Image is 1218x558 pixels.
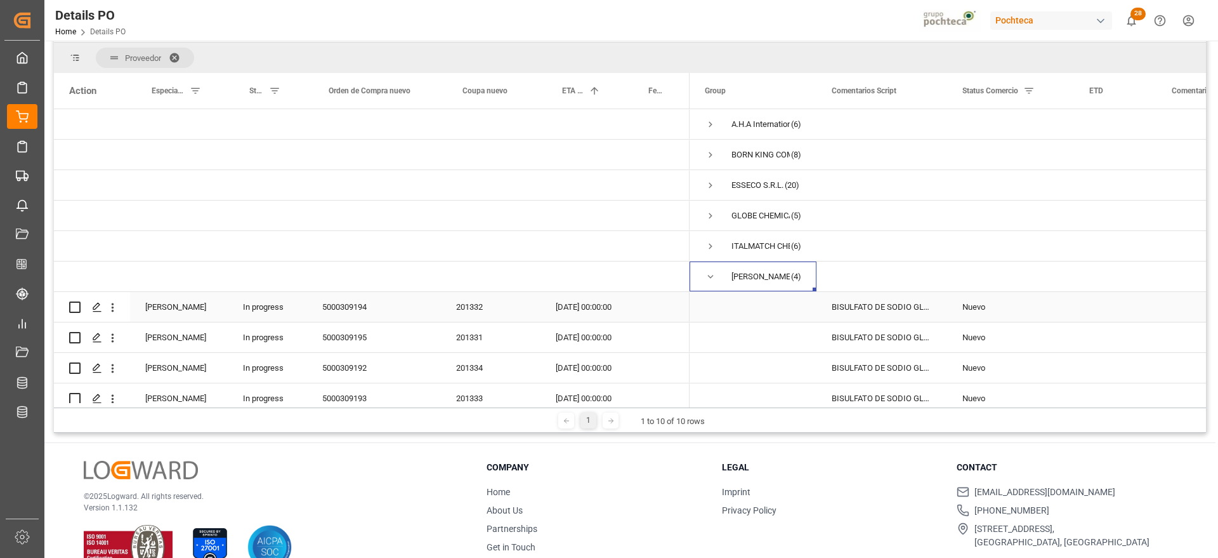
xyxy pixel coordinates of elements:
div: GLOBE CHEMICALS GMBH [731,201,790,230]
div: 5000309194 [307,292,441,322]
span: (6) [791,110,801,139]
div: [DATE] 00:00:00 [540,383,627,413]
button: show 28 new notifications [1117,6,1146,35]
div: 201333 [441,383,540,413]
div: Press SPACE to select this row. [54,201,690,231]
div: 201334 [441,353,540,383]
span: (5) [791,201,801,230]
a: Privacy Policy [722,505,776,515]
div: Nuevo [962,384,1059,413]
div: BISULFATO DE SODIO GLOB SUP SAC 1000 KG [816,322,947,352]
div: 1 to 10 of 10 rows [641,415,705,428]
span: (20) [785,171,799,200]
span: Fecha de documentación requerida [648,86,663,95]
h3: Company [487,461,706,474]
span: Comentarios Script [832,86,896,95]
div: 201331 [441,322,540,352]
a: Home [55,27,76,36]
div: Press SPACE to select this row. [54,292,690,322]
div: In progress [228,322,307,352]
div: [PERSON_NAME] [130,322,228,352]
span: Status [249,86,264,95]
a: Partnerships [487,524,537,534]
a: Imprint [722,487,750,497]
div: BISULFATO DE SODIO GLOBULAR SAC-25 KG (2 [816,383,947,413]
a: About Us [487,505,523,515]
div: 5000309192 [307,353,441,383]
span: Group [705,86,726,95]
div: In progress [228,353,307,383]
span: (4) [791,262,801,291]
span: 28 [1130,8,1146,20]
div: Press SPACE to select this row. [54,109,690,140]
div: [PERSON_NAME] CO. [731,262,790,291]
span: Coupa nuevo [462,86,507,95]
h3: Legal [722,461,941,474]
div: Press SPACE to select this row. [54,353,690,383]
h3: Contact [957,461,1176,474]
button: Pochteca [990,8,1117,32]
p: © 2025 Logward. All rights reserved. [84,491,455,502]
span: ETA Inicial [562,86,584,95]
button: Help Center [1146,6,1174,35]
div: BISULFATO DE SODIO GLOBULAR SAC-25 KG (2 [816,353,947,383]
p: Version 1.1.132 [84,502,455,514]
span: (8) [791,140,801,169]
div: [DATE] 00:00:00 [540,353,627,383]
div: BORN KING COMPANY LIMITED [731,140,790,169]
div: In progress [228,383,307,413]
div: In progress [228,292,307,322]
div: [DATE] 00:00:00 [540,292,627,322]
div: A.H.A International Co., Ltd [731,110,790,139]
span: Status Comercio [962,86,1018,95]
div: [PERSON_NAME] [130,292,228,322]
a: Home [487,487,510,497]
div: Press SPACE to select this row. [54,231,690,262]
a: Get in Touch [487,542,535,552]
span: Proveedor [125,53,161,63]
div: Nuevo [962,293,1059,322]
div: Nuevo [962,354,1059,383]
div: Press SPACE to select this row. [54,140,690,170]
div: Press SPACE to select this row. [54,170,690,201]
div: BISULFATO DE SODIO GLOBULAR SAC-25 KG (2 [816,292,947,322]
div: Action [69,85,96,96]
div: ESSECO S.R.L. [731,171,783,200]
div: 5000309195 [307,322,441,352]
div: Details PO [55,6,126,25]
span: Especialista Logístico [152,86,185,95]
div: Nuevo [962,323,1059,352]
div: Pochteca [990,11,1112,30]
div: Press SPACE to select this row. [54,322,690,353]
div: [DATE] 00:00:00 [540,322,627,352]
div: Press SPACE to select this row. [54,262,690,292]
div: [PERSON_NAME] [130,353,228,383]
span: (6) [791,232,801,261]
div: 201332 [441,292,540,322]
div: ITALMATCH CHEMICALS S.P.A [731,232,790,261]
span: [PHONE_NUMBER] [974,504,1049,517]
img: pochtecaImg.jpg_1689854062.jpg [919,10,982,32]
div: [PERSON_NAME] [130,383,228,413]
span: Orden de Compra nuevo [329,86,410,95]
div: 5000309193 [307,383,441,413]
span: ETD [1089,86,1103,95]
span: [STREET_ADDRESS], [GEOGRAPHIC_DATA], [GEOGRAPHIC_DATA] [974,522,1149,549]
div: 1 [580,413,596,428]
img: Logward Logo [84,461,198,479]
span: [EMAIL_ADDRESS][DOMAIN_NAME] [974,486,1115,499]
div: Press SPACE to select this row. [54,383,690,414]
